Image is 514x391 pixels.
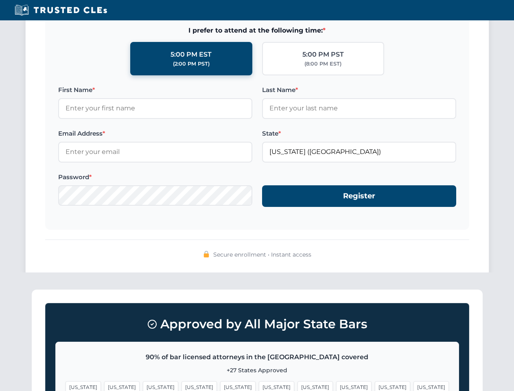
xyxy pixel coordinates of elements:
[262,185,456,207] button: Register
[302,49,344,60] div: 5:00 PM PST
[58,85,252,95] label: First Name
[55,313,459,335] h3: Approved by All Major State Bars
[66,352,449,362] p: 90% of bar licensed attorneys in the [GEOGRAPHIC_DATA] covered
[58,98,252,119] input: Enter your first name
[58,25,456,36] span: I prefer to attend at the following time:
[173,60,210,68] div: (2:00 PM PST)
[213,250,311,259] span: Secure enrollment • Instant access
[262,129,456,138] label: State
[66,366,449,375] p: +27 States Approved
[171,49,212,60] div: 5:00 PM EST
[58,142,252,162] input: Enter your email
[262,85,456,95] label: Last Name
[262,98,456,119] input: Enter your last name
[58,129,252,138] label: Email Address
[262,142,456,162] input: Florida (FL)
[12,4,109,16] img: Trusted CLEs
[304,60,341,68] div: (8:00 PM EST)
[58,172,252,182] label: Password
[203,251,210,257] img: 🔒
